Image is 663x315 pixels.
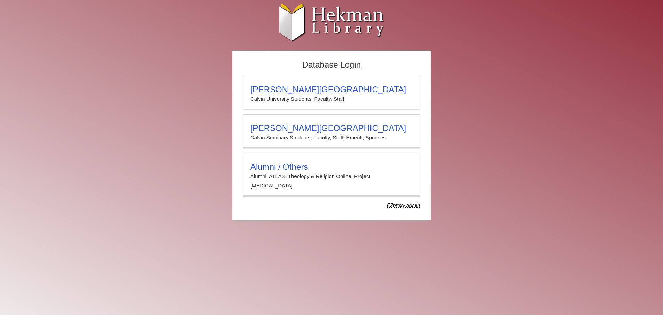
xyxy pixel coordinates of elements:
[243,114,420,148] a: [PERSON_NAME][GEOGRAPHIC_DATA]Calvin Seminary Students, Faculty, Staff, Emeriti, Spouses
[250,133,413,142] p: Calvin Seminary Students, Faculty, Staff, Emeriti, Spouses
[250,162,413,190] summary: Alumni / OthersAlumni: ATLAS, Theology & Religion Online, Project [MEDICAL_DATA]
[250,123,413,133] h3: [PERSON_NAME][GEOGRAPHIC_DATA]
[240,58,423,72] h2: Database Login
[387,202,420,208] dfn: Use Alumni login
[250,94,413,103] p: Calvin University Students, Faculty, Staff
[250,172,413,190] p: Alumni: ATLAS, Theology & Religion Online, Project [MEDICAL_DATA]
[243,76,420,109] a: [PERSON_NAME][GEOGRAPHIC_DATA]Calvin University Students, Faculty, Staff
[250,162,413,172] h3: Alumni / Others
[250,85,413,94] h3: [PERSON_NAME][GEOGRAPHIC_DATA]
